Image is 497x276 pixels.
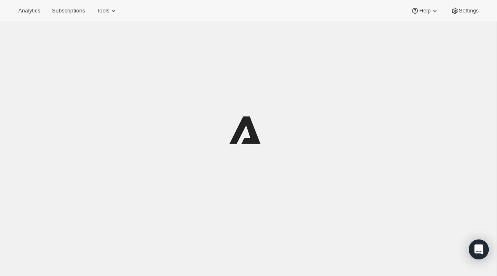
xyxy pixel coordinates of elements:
button: Settings [446,5,484,17]
span: Settings [459,7,479,14]
button: Tools [92,5,123,17]
button: Subscriptions [47,5,90,17]
span: Subscriptions [52,7,85,14]
span: Tools [97,7,109,14]
span: Analytics [18,7,40,14]
button: Analytics [13,5,45,17]
span: Help [419,7,430,14]
button: Help [406,5,444,17]
div: Open Intercom Messenger [469,239,489,259]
